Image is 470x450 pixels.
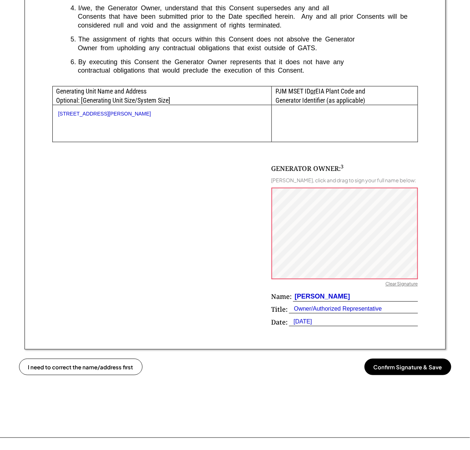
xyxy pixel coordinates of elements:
div: GENERATOR OWNER: [271,164,344,173]
div: contractual obligations that would preclude the execution of this Consent. [71,66,418,75]
div: By executing this Consent the Generator Owner represents that it does not have any [78,58,418,66]
div: 4. [71,4,76,12]
div: Title: [271,305,288,314]
div: Date: [271,318,288,327]
div: Owner/Authorized Representative [289,305,382,313]
u: or [310,87,315,95]
sup: 3 [341,164,344,170]
div: [DATE] [289,318,312,326]
div: 5. [71,35,76,44]
div: [STREET_ADDRESS][PERSON_NAME] [58,111,266,117]
div: 6. [71,58,76,66]
div: Owner from upholding any contractual obligations that exist outside of GATS. [71,44,418,52]
button: I need to correct the name/address first [19,359,143,375]
div: Consents that have been submitted prior to the Date specified herein. Any and all prior Consents ... [71,12,418,30]
div: The assignment of rights that occurs within this Consent does not absolve the Generator [78,35,418,44]
div: Generating Unit Name and Address Optional: [Generating Unit Size/System Size] [53,87,272,105]
div: Clear Signature [386,281,418,289]
div: I/we, the Generator Owner, understand that this Consent supersedes any and all [78,4,418,12]
div: Name: [271,292,292,301]
button: Confirm Signature & Save [364,359,451,375]
div: PJM MSET ID EIA Plant Code and Generator Identifier (as applicable) [272,87,417,105]
div: [PERSON_NAME], click and drag to sign your full name below: [271,177,417,184]
div: [PERSON_NAME] [293,292,350,301]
